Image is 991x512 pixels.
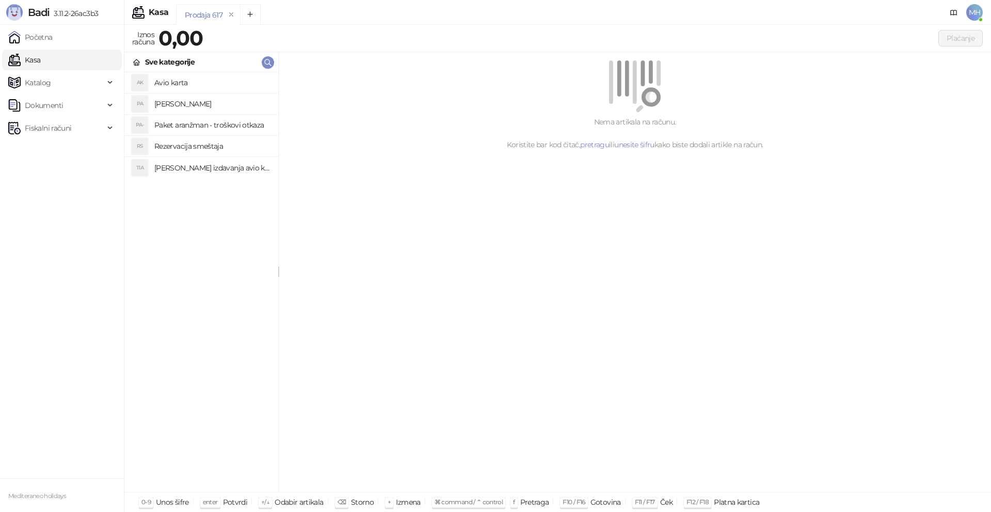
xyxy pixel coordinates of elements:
h4: Paket aranžman - troškovi otkaza [154,117,270,133]
div: Prodaja 617 [185,9,222,21]
div: Sve kategorije [145,56,195,68]
span: Fiskalni računi [25,118,71,138]
div: Ček [660,495,673,509]
div: Kasa [149,8,168,17]
div: RS [132,138,148,154]
span: 3.11.2-26ac3b3 [50,9,98,18]
div: AK [132,74,148,91]
div: PA [132,96,148,112]
span: Dokumenti [25,95,63,116]
span: ⌫ [338,498,346,506]
span: ⌘ command / ⌃ control [435,498,503,506]
img: Logo [6,4,23,21]
div: Pretraga [520,495,549,509]
span: ↑/↓ [261,498,269,506]
div: grid [124,72,278,492]
span: F12 / F18 [686,498,709,506]
div: Nema artikala na računu. Koristite bar kod čitač, ili kako biste dodali artikle na račun. [291,116,979,150]
h4: [PERSON_NAME] izdavanja avio karta [154,160,270,176]
span: Katalog [25,72,51,93]
h4: [PERSON_NAME] [154,96,270,112]
div: PA- [132,117,148,133]
span: f [513,498,515,506]
h4: Rezervacija smeštaja [154,138,270,154]
a: Kasa [8,50,40,70]
div: Unos šifre [156,495,189,509]
span: 0-9 [141,498,151,506]
span: F11 / F17 [635,498,655,506]
span: enter [203,498,218,506]
span: + [388,498,391,506]
a: Početna [8,27,53,48]
div: Storno [351,495,374,509]
a: unesite šifru [614,140,654,149]
div: Izmena [396,495,420,509]
strong: 0,00 [158,25,203,51]
div: Platna kartica [714,495,759,509]
div: TIA [132,160,148,176]
div: Odabir artikala [275,495,323,509]
div: Gotovina [590,495,621,509]
a: Dokumentacija [946,4,962,21]
span: F10 / F16 [563,498,585,506]
div: Potvrdi [223,495,248,509]
h4: Avio karta [154,74,270,91]
button: remove [225,10,238,19]
span: MH [966,4,983,21]
small: Mediteraneo holidays [8,492,66,500]
span: Badi [28,6,50,19]
div: Iznos računa [130,28,156,49]
button: Add tab [240,4,261,25]
a: pretragu [580,140,609,149]
button: Plaćanje [938,30,983,46]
